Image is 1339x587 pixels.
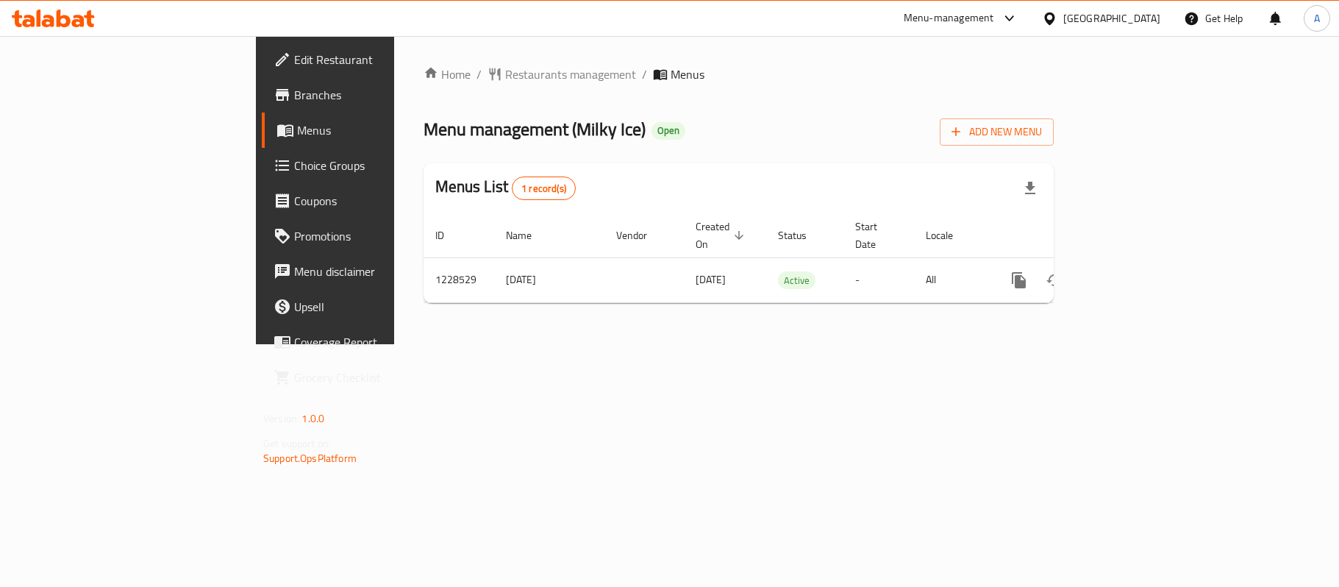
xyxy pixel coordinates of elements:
[843,257,914,302] td: -
[263,409,299,428] span: Version:
[926,227,972,244] span: Locale
[505,65,636,83] span: Restaurants management
[262,218,479,254] a: Promotions
[262,77,479,113] a: Branches
[263,434,331,453] span: Get support on:
[778,272,815,289] span: Active
[506,227,551,244] span: Name
[488,65,636,83] a: Restaurants management
[262,113,479,148] a: Menus
[294,333,468,351] span: Coverage Report
[512,177,576,200] div: Total records count
[435,176,576,200] h2: Menus List
[262,42,479,77] a: Edit Restaurant
[262,289,479,324] a: Upsell
[294,192,468,210] span: Coupons
[651,122,685,140] div: Open
[513,182,575,196] span: 1 record(s)
[1013,171,1048,206] div: Export file
[951,123,1042,141] span: Add New Menu
[494,257,604,302] td: [DATE]
[297,121,468,139] span: Menus
[294,298,468,316] span: Upsell
[263,449,357,468] a: Support.OpsPlatform
[940,118,1054,146] button: Add New Menu
[642,65,647,83] li: /
[990,213,1154,258] th: Actions
[301,409,324,428] span: 1.0.0
[424,65,1054,83] nav: breadcrumb
[262,183,479,218] a: Coupons
[294,157,468,174] span: Choice Groups
[262,360,479,395] a: Grocery Checklist
[855,218,896,253] span: Start Date
[778,271,815,289] div: Active
[1063,10,1160,26] div: [GEOGRAPHIC_DATA]
[696,218,749,253] span: Created On
[424,213,1154,303] table: enhanced table
[294,51,468,68] span: Edit Restaurant
[671,65,704,83] span: Menus
[1314,10,1320,26] span: A
[424,113,646,146] span: Menu management ( Milky Ice )
[262,148,479,183] a: Choice Groups
[435,227,463,244] span: ID
[262,324,479,360] a: Coverage Report
[616,227,666,244] span: Vendor
[651,124,685,137] span: Open
[262,254,479,289] a: Menu disclaimer
[294,86,468,104] span: Branches
[904,10,994,27] div: Menu-management
[696,270,726,289] span: [DATE]
[914,257,990,302] td: All
[294,369,468,386] span: Grocery Checklist
[1001,263,1037,298] button: more
[778,227,826,244] span: Status
[1037,263,1072,298] button: Change Status
[294,263,468,280] span: Menu disclaimer
[294,227,468,245] span: Promotions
